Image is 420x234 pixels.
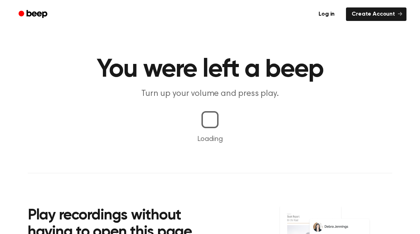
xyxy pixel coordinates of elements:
a: Create Account [346,7,406,21]
a: Log in [311,6,342,22]
p: Loading [9,134,411,145]
a: Beep [14,7,54,21]
p: Turn up your volume and press play. [73,88,347,100]
h1: You were left a beep [28,57,392,82]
